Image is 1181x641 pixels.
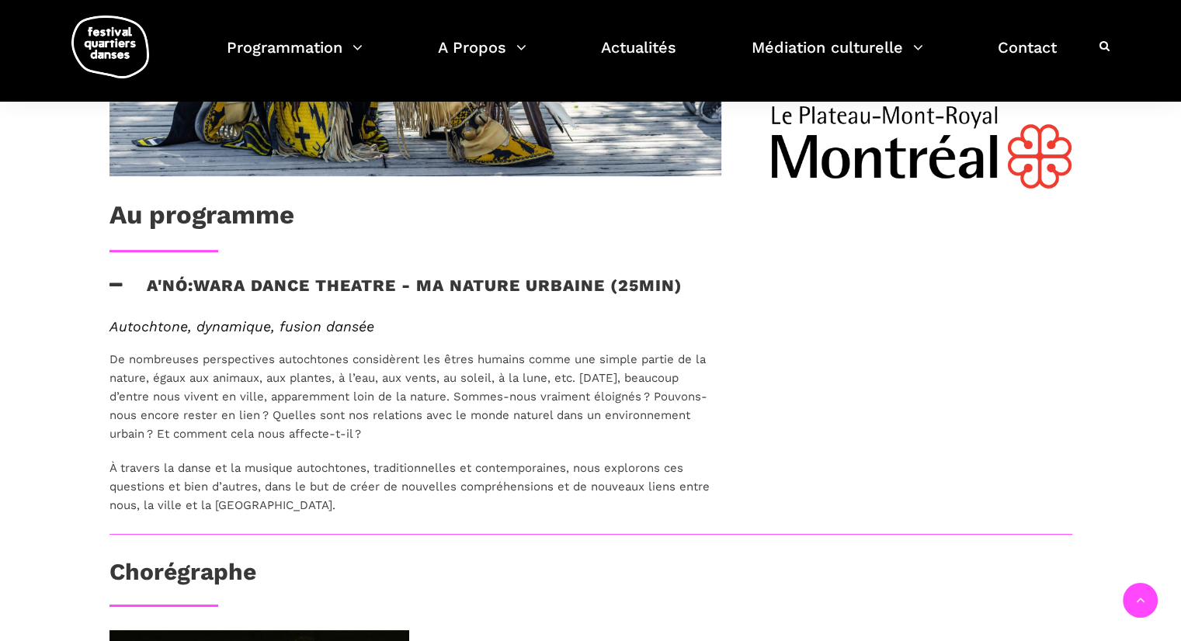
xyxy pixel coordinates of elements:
a: Médiation culturelle [752,34,923,80]
a: Contact [998,34,1057,80]
em: Autochtone, dynamique, fusion dansée [109,318,374,334]
img: Logo_Mtl_LPMR.svg (1) [772,106,1072,189]
img: logo-fqd-med [71,16,149,78]
span: À travers la danse et la musique autochtones, traditionnelles et contemporaines, nous explorons c... [109,461,710,512]
a: A Propos [438,34,526,80]
a: Programmation [227,34,363,80]
h1: Au programme [109,199,294,238]
span: De nombreuses perspectives autochtones considèrent les êtres humains comme une simple partie de l... [109,352,707,441]
h3: Chorégraphe [109,558,256,597]
h3: A'nó:wara Dance Theatre - Ma nature urbaine (25min) [109,275,683,314]
a: Actualités [601,34,676,80]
